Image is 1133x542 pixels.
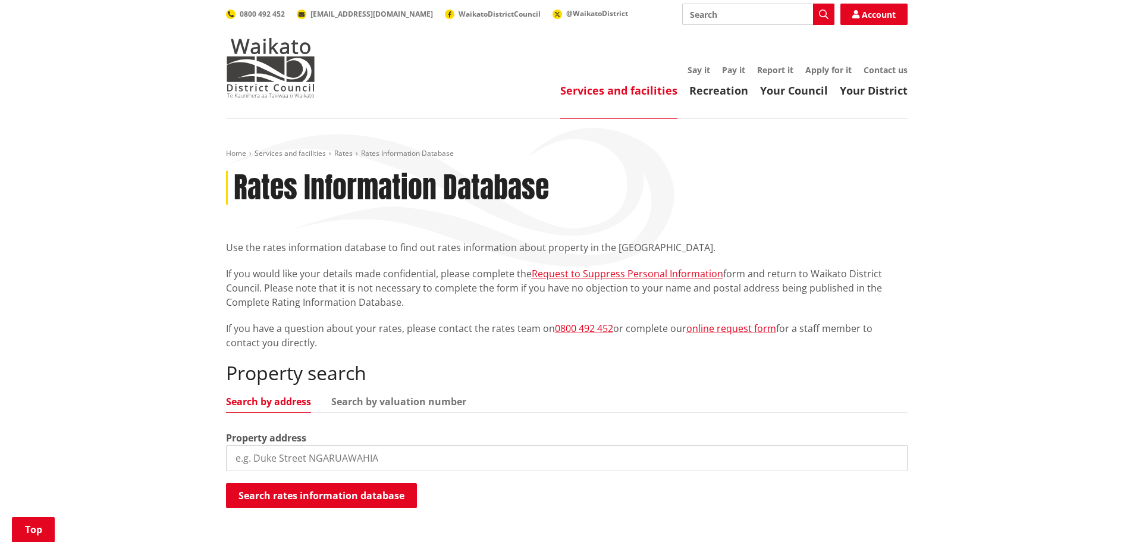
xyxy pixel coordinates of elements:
h1: Rates Information Database [234,171,549,205]
a: Request to Suppress Personal Information [532,267,723,280]
a: Contact us [864,64,908,76]
a: @WaikatoDistrict [553,8,628,18]
a: Your Council [760,83,828,98]
a: Pay it [722,64,745,76]
a: Services and facilities [560,83,677,98]
span: Rates Information Database [361,148,454,158]
a: 0800 492 452 [226,9,285,19]
a: Search by address [226,397,311,406]
a: Rates [334,148,353,158]
a: 0800 492 452 [555,322,613,335]
span: @WaikatoDistrict [566,8,628,18]
p: If you have a question about your rates, please contact the rates team on or complete our for a s... [226,321,908,350]
span: WaikatoDistrictCouncil [459,9,541,19]
a: Search by valuation number [331,397,466,406]
a: Say it [688,64,710,76]
a: Top [12,517,55,542]
a: Services and facilities [255,148,326,158]
span: [EMAIL_ADDRESS][DOMAIN_NAME] [310,9,433,19]
input: e.g. Duke Street NGARUAWAHIA [226,445,908,471]
a: Your District [840,83,908,98]
a: [EMAIL_ADDRESS][DOMAIN_NAME] [297,9,433,19]
a: Apply for it [805,64,852,76]
a: online request form [686,322,776,335]
p: Use the rates information database to find out rates information about property in the [GEOGRAPHI... [226,240,908,255]
p: If you would like your details made confidential, please complete the form and return to Waikato ... [226,267,908,309]
a: Recreation [689,83,748,98]
a: Home [226,148,246,158]
a: Account [840,4,908,25]
img: Waikato District Council - Te Kaunihera aa Takiwaa o Waikato [226,38,315,98]
h2: Property search [226,362,908,384]
input: Search input [682,4,834,25]
nav: breadcrumb [226,149,908,159]
label: Property address [226,431,306,445]
button: Search rates information database [226,483,417,508]
span: 0800 492 452 [240,9,285,19]
a: WaikatoDistrictCouncil [445,9,541,19]
a: Report it [757,64,793,76]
